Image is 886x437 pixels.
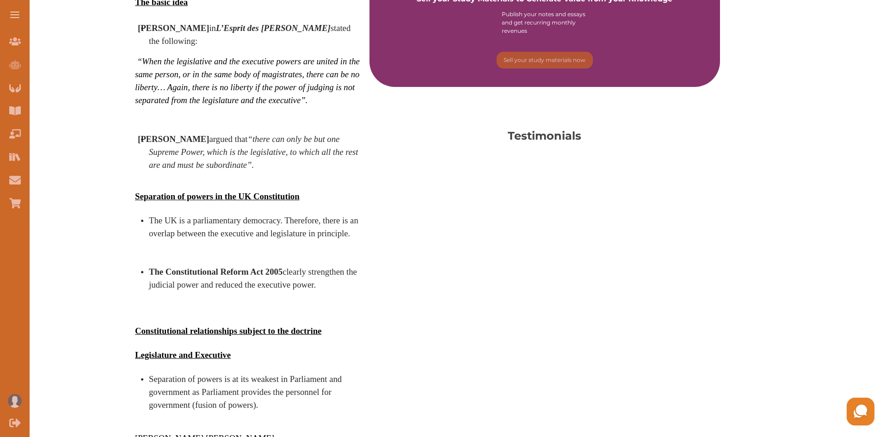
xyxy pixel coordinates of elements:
[138,23,209,33] span: [PERSON_NAME]
[135,191,300,201] u: Separation of powers in the UK Constitution
[135,350,231,360] u: Legislature and Executive
[149,267,283,277] span: The Constitutional Reform Act 2005
[138,23,351,46] span: in stated the following:
[149,374,342,410] span: Separation of powers is at its weakest in Parliament and government as Parliament provides the pe...
[497,52,593,68] button: [object Object]
[135,326,321,336] u: Constitutional relationships subject to the doctrine
[502,10,587,35] div: Publish your notes and essays and get recurring monthly revenues
[138,134,358,170] span: argued that
[8,394,22,408] img: User profile
[664,395,877,428] iframe: HelpCrunch
[381,128,709,144] p: Testimonials
[149,134,358,170] em: “there can only be but one Supreme Power, which is the legislative, to which all the rest are and...
[504,56,585,64] p: Sell your study materials now
[149,267,357,289] span: clearly strengthen the judicial power and reduced the executive power.
[149,215,358,238] span: The UK is a parliamentary democracy. Therefore, there is an overlap between the executive and leg...
[135,56,360,105] em: “When the legislative and the executive powers are united in the same person, or in the same body...
[138,134,209,144] span: [PERSON_NAME]
[216,23,331,33] em: L’Esprit des [PERSON_NAME]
